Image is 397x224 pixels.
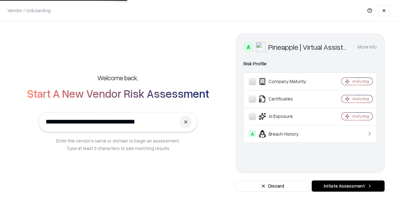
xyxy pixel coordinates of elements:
[236,180,309,192] button: Discard
[358,41,377,53] button: More info
[249,130,323,138] div: Breach History
[352,79,369,84] div: Analyzing
[249,113,323,120] div: AI Exposure
[27,87,209,100] h2: Start A New Vendor Risk Assessment
[243,42,253,52] div: A
[97,73,138,82] h5: Welcome back,
[249,130,256,138] div: A
[268,42,350,52] div: Pineapple | Virtual Assistant Agency
[256,42,266,52] img: Pineapple | Virtual Assistant Agency
[7,7,51,14] p: Vendor / Onboarding
[243,60,377,68] div: Risk Profile
[352,114,369,119] div: Analyzing
[249,95,323,103] div: Certificates
[312,180,385,192] button: Initiate Assessment
[352,96,369,101] div: Analyzing
[249,78,323,85] div: Company Maturity
[56,137,180,152] p: Enter the vendor’s name or domain to begin an assessment. Type at least 3 characters to see match...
